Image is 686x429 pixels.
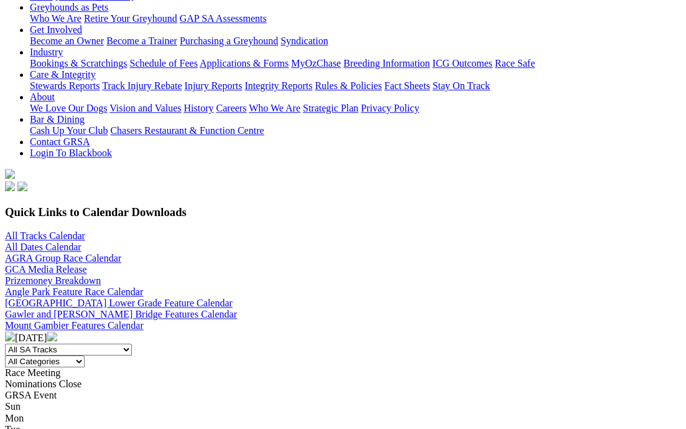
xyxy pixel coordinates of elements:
a: Careers [216,103,246,113]
a: Fact Sheets [384,80,430,91]
a: Gawler and [PERSON_NAME] Bridge Features Calendar [5,309,237,319]
a: [GEOGRAPHIC_DATA] Lower Grade Feature Calendar [5,298,233,308]
div: Mon [5,412,681,423]
a: Race Safe [494,58,534,68]
a: All Tracks Calendar [5,230,85,241]
a: Retire Your Greyhound [84,13,177,24]
a: Strategic Plan [303,103,358,113]
img: chevron-right-pager-white.svg [47,331,57,341]
a: Track Injury Rebate [102,80,182,91]
div: Sun [5,401,681,412]
a: Greyhounds as Pets [30,2,108,12]
a: Contact GRSA [30,136,90,147]
a: Syndication [280,35,328,46]
a: Privacy Policy [361,103,419,113]
a: Industry [30,47,63,57]
a: MyOzChase [291,58,341,68]
a: Get Involved [30,24,82,35]
a: GCA Media Release [5,264,87,275]
div: Get Involved [30,35,681,47]
a: Schedule of Fees [129,58,197,68]
div: About [30,103,681,114]
a: Who We Are [30,13,81,24]
a: Injury Reports [184,80,242,91]
a: Stay On Track [432,80,489,91]
a: Vision and Values [109,103,181,113]
div: [DATE] [5,331,681,344]
a: Integrity Reports [244,80,312,91]
div: GRSA Event [5,390,681,401]
a: All Dates Calendar [5,242,81,252]
a: Chasers Restaurant & Function Centre [110,125,264,136]
img: logo-grsa-white.png [5,169,15,179]
a: We Love Our Dogs [30,103,107,113]
div: Greyhounds as Pets [30,13,681,24]
a: Login To Blackbook [30,148,112,158]
div: Care & Integrity [30,80,681,92]
a: Who We Are [249,103,300,113]
a: Care & Integrity [30,69,96,80]
a: History [183,103,213,113]
a: Mount Gambier Features Calendar [5,320,144,331]
a: AGRA Group Race Calendar [5,253,121,263]
a: Angle Park Feature Race Calendar [5,286,143,297]
img: chevron-left-pager-white.svg [5,331,15,341]
a: Breeding Information [343,58,430,68]
div: Bar & Dining [30,125,681,136]
a: Bar & Dining [30,114,85,125]
a: Become a Trainer [106,35,177,46]
a: Cash Up Your Club [30,125,108,136]
a: Purchasing a Greyhound [180,35,278,46]
div: Race Meeting [5,367,681,379]
img: twitter.svg [17,181,27,191]
div: Nominations Close [5,379,681,390]
a: About [30,92,55,102]
h3: Quick Links to Calendar Downloads [5,205,681,219]
a: Bookings & Scratchings [30,58,127,68]
a: Applications & Forms [200,58,289,68]
a: Stewards Reports [30,80,100,91]
a: Prizemoney Breakdown [5,275,101,286]
a: ICG Outcomes [432,58,492,68]
a: Become an Owner [30,35,104,46]
div: Industry [30,58,681,69]
a: Rules & Policies [315,80,382,91]
img: facebook.svg [5,181,15,191]
a: GAP SA Assessments [180,13,267,24]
